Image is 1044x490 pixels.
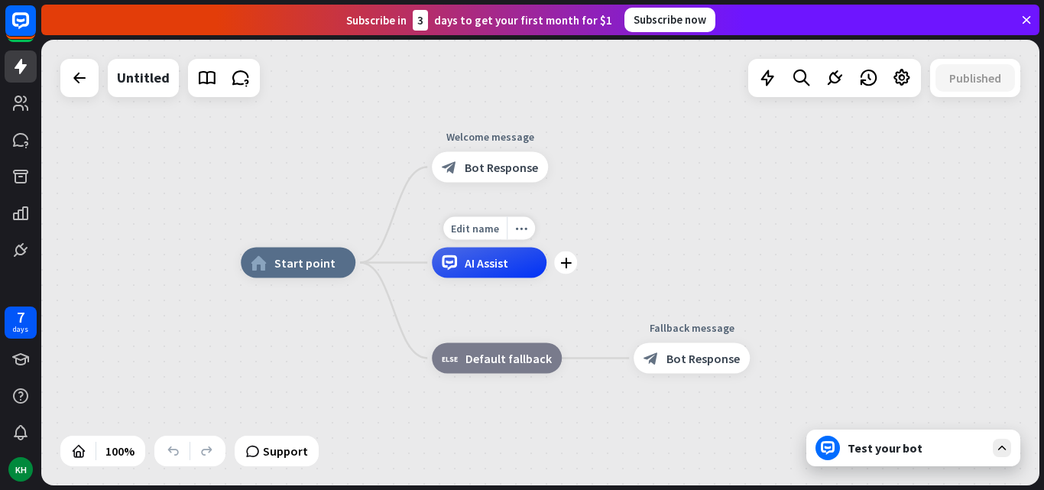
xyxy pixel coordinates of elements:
button: Published [935,64,1015,92]
span: Support [263,439,308,463]
i: more_horiz [515,222,527,234]
span: Start point [274,255,336,271]
i: plus [560,258,572,268]
span: Default fallback [465,351,552,366]
i: block_bot_response [442,160,457,175]
span: Bot Response [666,351,740,366]
a: 7 days [5,307,37,339]
div: Subscribe now [624,8,715,32]
i: block_fallback [442,351,458,366]
button: Open LiveChat chat widget [12,6,58,52]
div: 7 [17,310,24,324]
div: KH [8,457,33,482]
span: AI Assist [465,255,508,271]
div: Fallback message [622,320,761,336]
div: 3 [413,10,428,31]
div: Welcome message [420,129,559,144]
i: block_bot_response [644,351,659,366]
span: Edit name [451,222,499,235]
span: Bot Response [465,160,538,175]
div: days [13,324,28,335]
div: Untitled [117,59,170,97]
div: Test your bot [848,440,985,456]
div: 100% [101,439,139,463]
div: Subscribe in days to get your first month for $1 [346,10,612,31]
i: home_2 [251,255,267,271]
